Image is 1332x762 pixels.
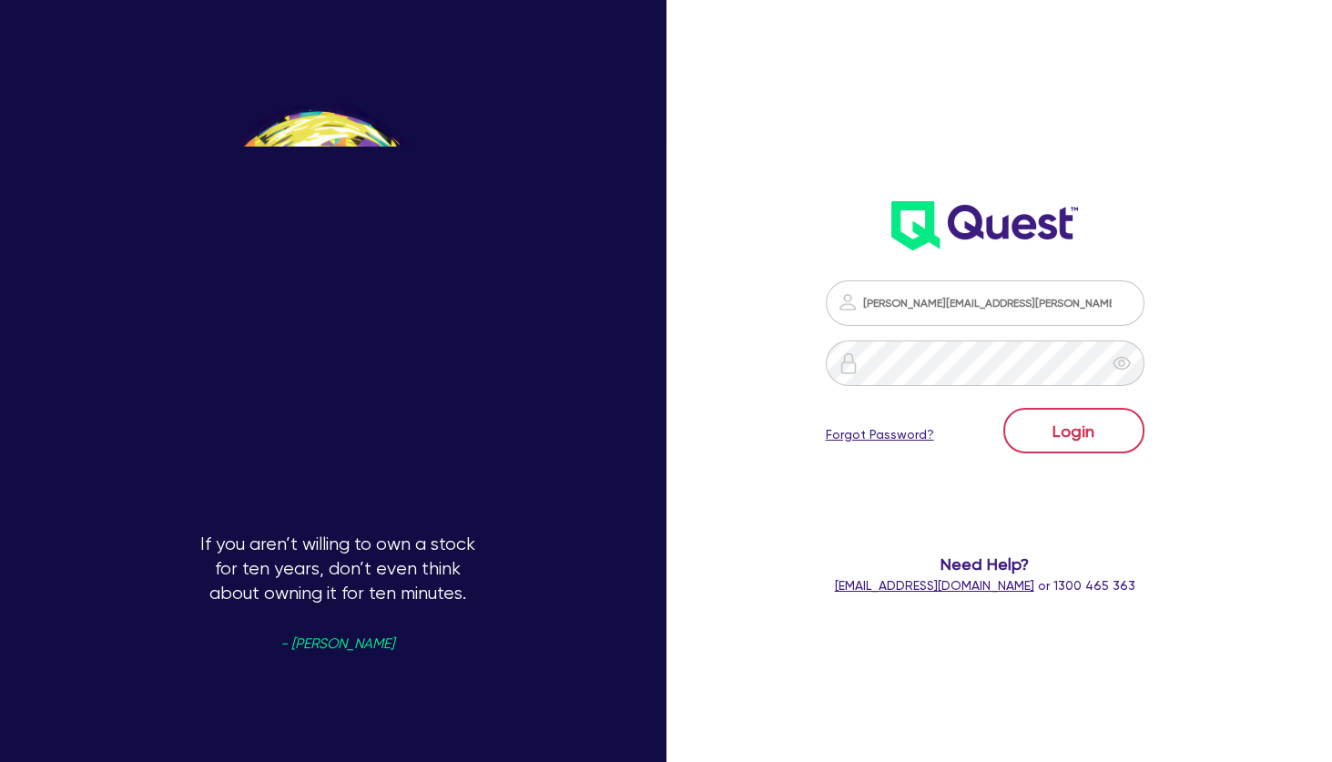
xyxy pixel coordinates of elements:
[1003,408,1144,453] button: Login
[835,578,1135,593] span: or 1300 465 363
[826,425,934,444] a: Forgot Password?
[838,352,859,374] img: icon-password
[813,552,1155,576] span: Need Help?
[835,578,1034,593] a: [EMAIL_ADDRESS][DOMAIN_NAME]
[891,201,1078,250] img: wH2k97JdezQIQAAAABJRU5ErkJggg==
[280,637,394,651] span: - [PERSON_NAME]
[837,291,859,313] img: icon-password
[826,280,1144,326] input: Email address
[1113,354,1131,372] span: eye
